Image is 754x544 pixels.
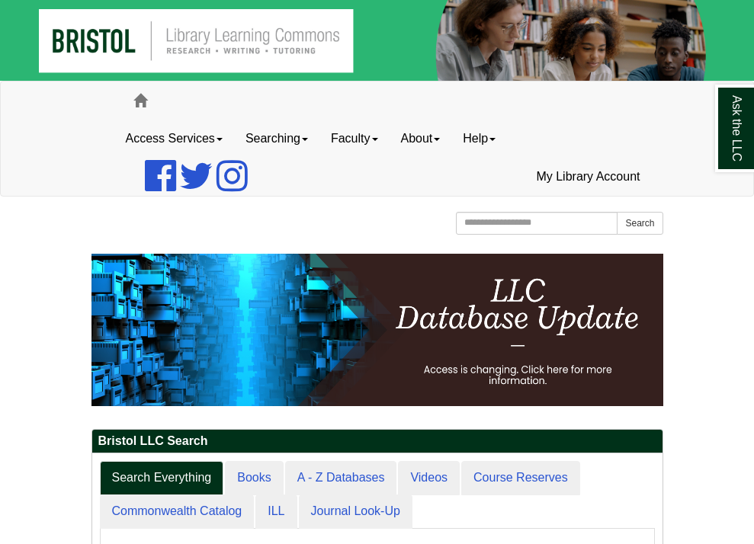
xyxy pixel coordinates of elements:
[398,461,460,495] a: Videos
[225,461,283,495] a: Books
[299,494,412,529] a: Journal Look-Up
[92,430,663,453] h2: Bristol LLC Search
[461,461,580,495] a: Course Reserves
[100,461,224,495] a: Search Everything
[91,254,663,406] img: HTML tutorial
[617,212,663,235] button: Search
[525,158,651,196] a: My Library Account
[451,120,507,158] a: Help
[114,120,234,158] a: Access Services
[390,120,452,158] a: About
[319,120,390,158] a: Faculty
[100,494,255,529] a: Commonwealth Catalog
[255,494,297,529] a: ILL
[285,461,397,495] a: A - Z Databases
[234,120,319,158] a: Searching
